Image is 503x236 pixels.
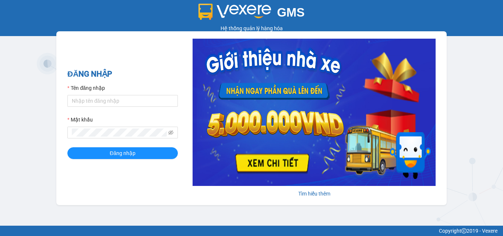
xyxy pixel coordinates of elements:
a: GMS [198,11,305,17]
span: GMS [277,6,305,19]
label: Mật khẩu [67,116,93,124]
button: Đăng nhập [67,147,178,159]
img: logo 2 [198,4,271,20]
div: Copyright 2019 - Vexere [6,227,497,235]
span: copyright [461,228,467,233]
img: banner-0 [193,39,436,186]
span: eye-invisible [168,130,173,135]
span: Đăng nhập [110,149,136,157]
input: Tên đăng nhập [67,95,178,107]
div: Hệ thống quản lý hàng hóa [2,24,501,32]
div: Tìm hiểu thêm [193,190,436,198]
label: Tên đăng nhập [67,84,105,92]
h2: ĐĂNG NHẬP [67,68,178,80]
input: Mật khẩu [72,128,167,137]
